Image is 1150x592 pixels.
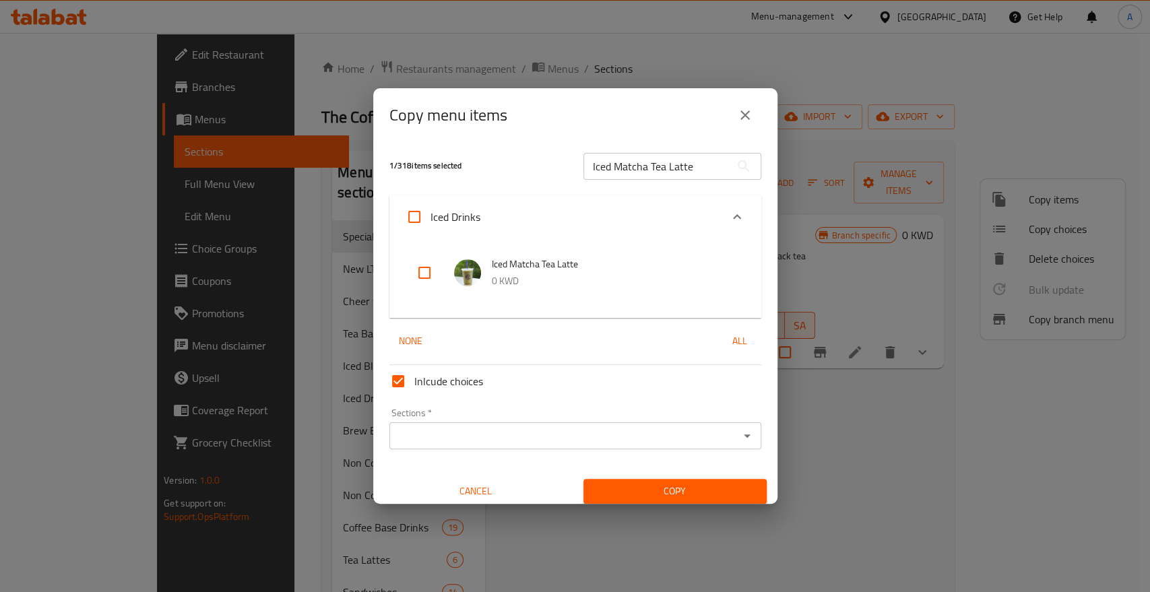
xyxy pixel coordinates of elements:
[389,195,761,238] div: Expand
[724,333,756,350] span: All
[389,238,761,318] div: Expand
[492,256,734,273] span: Iced Matcha Tea Latte
[393,426,735,445] input: Select section
[384,479,567,504] button: Cancel
[389,160,567,172] h5: 1 / 318 items selected
[395,333,427,350] span: None
[389,329,433,354] button: None
[583,479,767,504] button: Copy
[430,207,480,227] span: Iced Drinks
[389,104,507,126] h2: Copy menu items
[389,483,562,500] span: Cancel
[718,329,761,354] button: All
[454,259,481,286] img: Iced Matcha Tea Latte
[492,273,734,290] p: 0 KWD
[738,426,757,445] button: Open
[398,201,480,233] label: Acknowledge
[583,153,730,180] input: Search in items
[414,373,483,389] span: Inlcude choices
[594,483,756,500] span: Copy
[729,99,761,131] button: close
